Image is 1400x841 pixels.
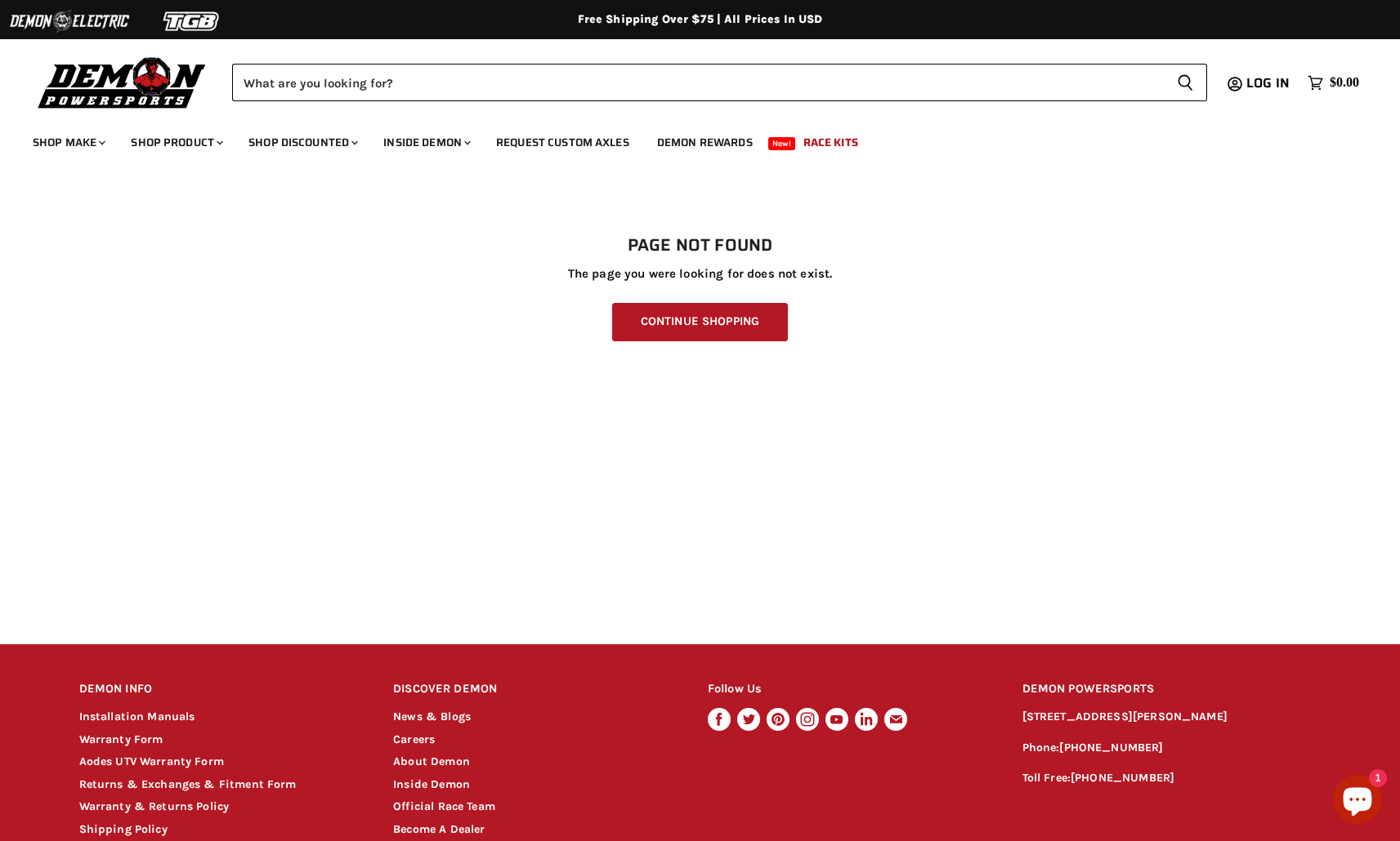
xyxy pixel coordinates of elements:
[8,6,131,37] img: Demon Electric Logo 2
[393,670,677,709] h2: DISCOVER DEMON
[393,777,470,791] a: Inside Demon
[131,6,253,37] img: TGB Logo 2
[33,53,212,111] img: Demon Powersports
[1328,775,1387,828] inbox-online-store-chat: Shopify online store chat
[393,822,485,836] a: Become A Dealer
[1022,739,1322,758] p: Phone:
[20,119,1355,159] ul: Main menu
[79,754,224,768] a: Aodes UTV Warranty Form
[1059,741,1163,754] a: [PHONE_NUMBER]
[232,64,1207,101] form: Product
[1246,73,1290,93] span: Log in
[393,799,495,813] a: Official Race Team
[79,670,363,709] h2: DEMON INFO
[20,126,115,159] a: Shop Make
[612,303,788,341] a: Continue Shopping
[1022,769,1322,788] p: Toll Free:
[484,126,642,159] a: Request Custom Axles
[47,12,1354,27] div: Free Shipping Over $75 | All Prices In USD
[1022,708,1322,727] p: [STREET_ADDRESS][PERSON_NAME]
[371,126,481,159] a: Inside Demon
[79,732,163,746] a: Warranty Form
[79,777,297,791] a: Returns & Exchanges & Fitment Form
[232,64,1164,101] input: Search
[708,670,991,709] h2: Follow Us
[1071,771,1174,785] a: [PHONE_NUMBER]
[79,710,195,723] a: Installation Manuals
[1239,76,1299,91] a: Log in
[79,267,1322,281] p: The page you were looking for does not exist.
[79,236,1322,256] h1: Page not found
[1330,75,1359,91] span: $0.00
[1022,670,1322,709] h2: DEMON POWERSPORTS
[393,710,471,723] a: News & Blogs
[393,754,470,768] a: About Demon
[119,126,233,159] a: Shop Product
[1164,64,1207,101] button: Search
[393,732,435,746] a: Careers
[791,126,870,159] a: Race Kits
[236,126,368,159] a: Shop Discounted
[1299,71,1367,95] a: $0.00
[79,799,230,813] a: Warranty & Returns Policy
[79,822,168,836] a: Shipping Policy
[768,137,796,150] span: New!
[645,126,765,159] a: Demon Rewards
